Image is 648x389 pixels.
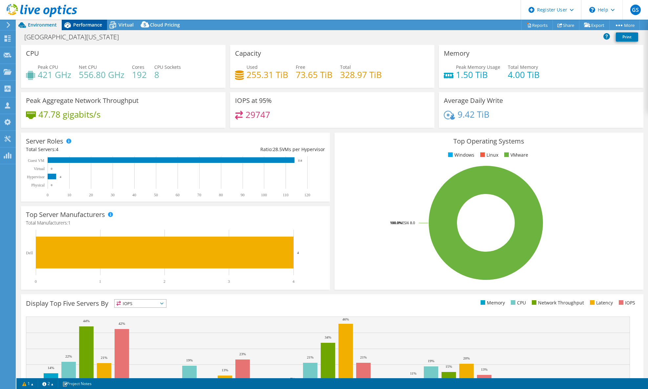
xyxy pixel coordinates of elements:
h3: Capacity [235,50,261,57]
text: 30 [111,193,115,197]
li: IOPS [617,299,635,306]
h3: Top Server Manufacturers [26,211,105,218]
a: Share [552,20,579,30]
li: CPU [509,299,526,306]
li: Network Throughput [530,299,584,306]
li: Latency [588,299,613,306]
a: More [609,20,640,30]
text: 100 [261,193,267,197]
text: Physical [31,183,45,187]
span: Cloud Pricing [150,22,180,28]
tspan: ESXi 8.0 [402,220,415,225]
text: 0 [51,184,53,187]
span: Environment [28,22,57,28]
text: 42% [119,321,125,325]
span: Peak Memory Usage [456,64,500,70]
text: 60 [176,193,180,197]
h3: Peak Aggregate Network Throughput [26,97,139,104]
h4: 421 GHz [38,71,71,78]
h4: 255.31 TiB [247,71,288,78]
span: CPU Sockets [154,64,181,70]
text: 40 [132,193,136,197]
text: 21% [360,355,367,359]
span: 28.5 [273,146,282,152]
text: 22% [65,354,72,358]
h4: 328.97 TiB [340,71,382,78]
h4: 9.42 TiB [458,111,489,118]
text: 21% [307,355,313,359]
span: 4 [56,146,58,152]
text: 7% [205,378,210,381]
tspan: 100.0% [390,220,402,225]
a: Print [616,32,638,42]
text: 13% [481,367,487,371]
span: Peak CPU [38,64,58,70]
text: 50 [154,193,158,197]
text: 21% [101,356,107,360]
text: 15% [445,364,452,368]
span: Cores [132,64,144,70]
span: Performance [73,22,102,28]
h4: 29747 [246,111,270,118]
text: 19% [186,358,193,362]
span: Virtual [119,22,134,28]
h3: CPU [26,50,39,57]
text: 13% [222,368,228,372]
span: 1 [68,220,71,226]
h3: Average Daily Write [444,97,503,104]
a: Reports [521,20,553,30]
li: Memory [479,299,505,306]
h3: IOPS at 95% [235,97,272,104]
text: 4 [292,279,294,284]
div: Ratio: VMs per Hypervisor [175,146,325,153]
text: 44% [83,319,90,323]
text: 23% [239,352,246,356]
div: Total Servers: [26,146,175,153]
li: Windows [446,151,474,159]
text: 20 [89,193,93,197]
text: 80 [219,193,223,197]
text: Hypervisor [27,175,45,179]
text: Dell [26,251,33,255]
text: Guest VM [28,158,44,163]
span: Used [247,64,258,70]
text: 4 [297,251,299,255]
h4: 4.00 TiB [508,71,540,78]
text: Virtual [34,166,45,171]
text: 10 [67,193,71,197]
text: 110 [283,193,289,197]
a: Export [579,20,610,30]
text: 0 [35,279,37,284]
h4: 73.65 TiB [296,71,333,78]
h4: 192 [132,71,147,78]
text: 11% [410,371,417,375]
h3: Server Roles [26,138,63,145]
text: 34% [325,335,331,339]
svg: \n [589,7,595,13]
text: 70 [197,193,201,197]
text: 0 [51,167,53,170]
text: 90 [241,193,245,197]
span: Total Memory [508,64,538,70]
h4: Total Manufacturers: [26,219,325,226]
span: Total [340,64,351,70]
text: 20% [463,356,470,360]
span: Free [296,64,305,70]
text: 7% [290,377,295,381]
text: 114 [298,159,302,162]
h4: 556.80 GHz [79,71,124,78]
h3: Memory [444,50,469,57]
a: 1 [18,379,38,388]
h4: 1.50 TiB [456,71,500,78]
span: Net CPU [79,64,97,70]
li: Linux [479,151,498,159]
li: VMware [503,151,528,159]
text: 4 [60,175,61,179]
h3: Top Operating Systems [339,138,638,145]
text: 2 [163,279,165,284]
span: IOPS [115,300,166,307]
text: 14% [48,366,54,370]
h4: 47.78 gigabits/s [38,111,100,118]
span: GS [630,5,641,15]
text: 1 [99,279,101,284]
